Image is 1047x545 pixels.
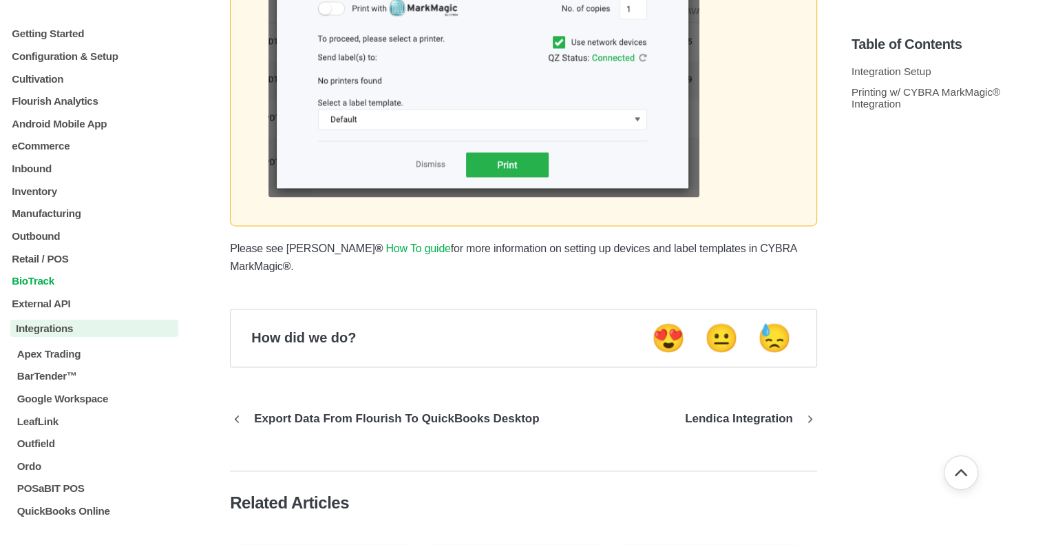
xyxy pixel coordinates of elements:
[10,95,178,107] a: Flourish Analytics
[10,370,178,382] a: BarTender™
[10,348,178,360] a: Apex Trading
[10,140,178,152] a: eCommerce
[10,50,178,62] a: Configuration & Setup
[852,14,1037,524] section: Table of Contents
[852,37,1037,52] h5: Table of Contents
[10,393,178,404] a: Google Workspace
[230,400,549,438] a: Go to previous article Export Data From Flourish To QuickBooks Desktop
[10,118,178,130] a: Android Mobile App
[10,28,178,39] a: Getting Started
[375,243,383,254] strong: ®
[16,438,178,449] p: Outfield
[10,72,178,84] a: Cultivation
[244,412,549,426] p: Export Data From Flourish To QuickBooks Desktop
[10,230,178,242] a: Outbound
[10,438,178,449] a: Outfield
[16,393,178,404] p: Google Workspace
[753,321,796,355] button: Negative feedback button
[16,482,178,494] p: POSaBIT POS
[16,505,178,517] p: QuickBooks Online
[944,455,978,490] button: Go back to top of document
[10,185,178,197] a: Inventory
[10,482,178,494] a: POSaBIT POS
[10,298,178,309] a: External API
[10,320,178,337] a: Integrations
[10,460,178,472] a: Ordo
[700,321,743,355] button: Neutral feedback button
[16,460,178,472] p: Ordo
[10,252,178,264] a: Retail / POS
[675,400,817,438] a: Go to next article Lendica Integration
[647,321,690,355] button: Positive feedback button
[10,505,178,517] a: QuickBooks Online
[675,412,803,426] p: Lendica Integration
[852,86,1000,110] a: Printing w/ CYBRA MarkMagic® Integration
[16,415,178,426] p: LeafLink
[10,207,178,219] a: Manufacturing
[230,493,817,513] h4: Related Articles
[10,163,178,174] a: Inbound
[852,65,931,77] a: Integration Setup
[230,240,817,276] p: Please see [PERSON_NAME] for more information on setting up devices and label templates in CYBRA ...
[16,348,178,360] p: Apex Trading
[283,260,291,272] strong: ®
[16,370,178,382] p: BarTender™
[10,415,178,426] a: LeafLink
[251,330,356,346] p: How did we do?
[385,243,450,254] a: How To guide
[10,275,178,287] a: BioTrack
